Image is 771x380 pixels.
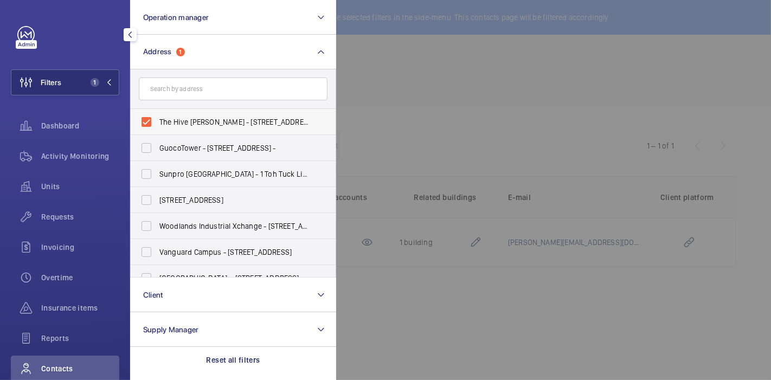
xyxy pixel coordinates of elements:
span: Filters [41,77,61,88]
span: Overtime [41,272,119,283]
button: Filters1 [11,69,119,95]
span: Activity Monitoring [41,151,119,162]
span: Invoicing [41,242,119,253]
span: Units [41,181,119,192]
span: Requests [41,211,119,222]
span: Insurance items [41,302,119,313]
span: Reports [41,333,119,344]
span: Dashboard [41,120,119,131]
span: Contacts [41,363,119,374]
span: 1 [91,78,99,87]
